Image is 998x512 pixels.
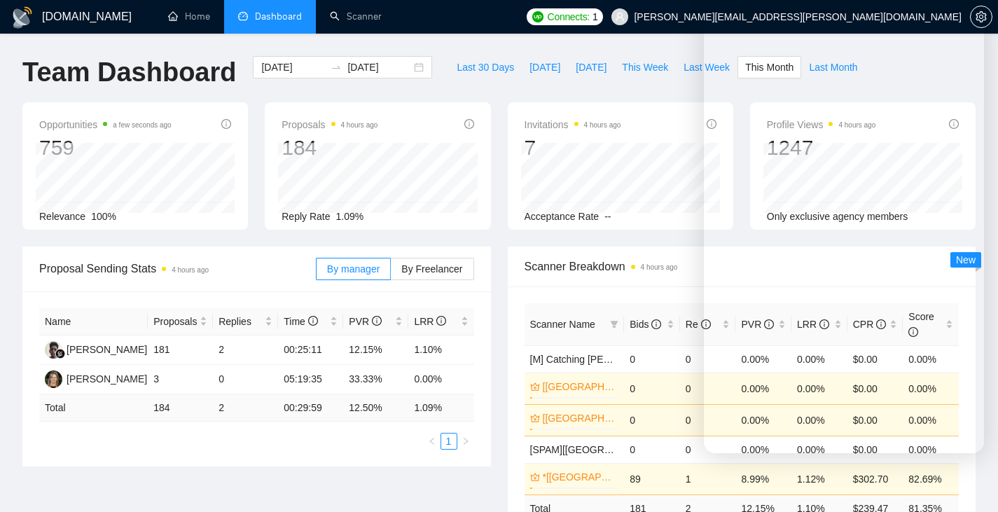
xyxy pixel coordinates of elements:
time: 4 hours ago [584,121,621,129]
span: info-circle [436,316,446,326]
a: AK[PERSON_NAME] [45,343,147,354]
span: Acceptance Rate [525,211,600,222]
span: setting [971,11,992,22]
a: [SPAM][[GEOGRAPHIC_DATA]] OpenAI | Generative AI ML [530,444,790,455]
li: 1 [441,433,457,450]
span: left [428,437,436,445]
td: Total [39,394,148,422]
time: 4 hours ago [641,263,678,271]
span: Invitations [525,116,621,133]
td: 0 [624,345,680,373]
span: info-circle [701,319,711,329]
th: Proposals [148,308,213,335]
td: $302.70 [847,463,903,494]
span: -- [604,211,611,222]
a: searchScanner [330,11,382,22]
a: IM[PERSON_NAME] [45,373,147,384]
span: info-circle [372,316,382,326]
a: *[[GEOGRAPHIC_DATA]] AI & Machine Learning Software [543,469,616,485]
span: Proposals [282,116,377,133]
span: filter [610,320,618,328]
a: [M] Catching [PERSON_NAME] [530,354,669,365]
td: 2 [213,335,278,365]
span: Last 30 Days [457,60,514,75]
span: PVR [349,316,382,327]
span: This Week [622,60,668,75]
a: setting [970,11,992,22]
span: By manager [327,263,380,275]
td: 05:19:35 [278,365,343,394]
button: [DATE] [568,56,614,78]
div: [PERSON_NAME] [67,342,147,357]
span: crown [530,382,540,392]
button: [DATE] [522,56,568,78]
td: 8.99% [735,463,791,494]
h1: Team Dashboard [22,56,236,89]
td: 3 [148,365,213,394]
span: [DATE] [576,60,607,75]
div: [PERSON_NAME] [67,371,147,387]
span: to [331,62,342,73]
input: End date [347,60,411,75]
span: LRR [414,316,446,327]
td: 0 [213,365,278,394]
img: AK [45,341,62,359]
th: Name [39,308,148,335]
span: right [462,437,470,445]
span: crown [530,472,540,482]
td: 1.12% [791,463,847,494]
span: Proposal Sending Stats [39,260,316,277]
input: Start date [261,60,325,75]
div: 7 [525,134,621,161]
td: 12.50 % [343,394,408,422]
iframe: Intercom live chat [950,464,984,498]
td: 1.10% [408,335,473,365]
button: setting [970,6,992,28]
td: 82.69% [903,463,959,494]
span: 100% [91,211,116,222]
button: right [457,433,474,450]
span: Relevance [39,211,85,222]
a: homeHome [168,11,210,22]
td: 0 [624,404,680,436]
span: By Freelancer [401,263,462,275]
span: filter [607,314,621,335]
time: a few seconds ago [113,121,171,129]
img: upwork-logo.png [532,11,543,22]
span: Dashboard [255,11,302,22]
a: [[GEOGRAPHIC_DATA]/[GEOGRAPHIC_DATA]] SV/Web Development [543,379,616,394]
time: 4 hours ago [172,266,209,274]
td: 0.00% [408,365,473,394]
span: info-circle [308,316,318,326]
td: 89 [624,463,680,494]
span: Scanner Breakdown [525,258,959,275]
img: gigradar-bm.png [55,349,65,359]
span: Bids [630,319,661,330]
span: user [615,12,625,22]
span: Replies [219,314,262,329]
span: info-circle [464,119,474,129]
span: crown [530,413,540,423]
iframe: Intercom live chat [704,14,984,453]
span: Opportunities [39,116,172,133]
td: 0 [624,436,680,463]
td: 0 [680,373,736,404]
td: 33.33% [343,365,408,394]
span: info-circle [651,319,661,329]
li: Previous Page [424,433,441,450]
td: 2 [213,394,278,422]
span: Reply Rate [282,211,330,222]
span: Time [284,316,317,327]
td: 0 [680,345,736,373]
td: 0 [680,404,736,436]
td: 1 [680,463,736,494]
td: 0 [624,373,680,404]
span: 1 [592,9,598,25]
span: Re [686,319,711,330]
td: 00:29:59 [278,394,343,422]
td: 0 [680,436,736,463]
button: left [424,433,441,450]
span: [DATE] [529,60,560,75]
img: logo [11,6,34,29]
span: Last Week [684,60,730,75]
